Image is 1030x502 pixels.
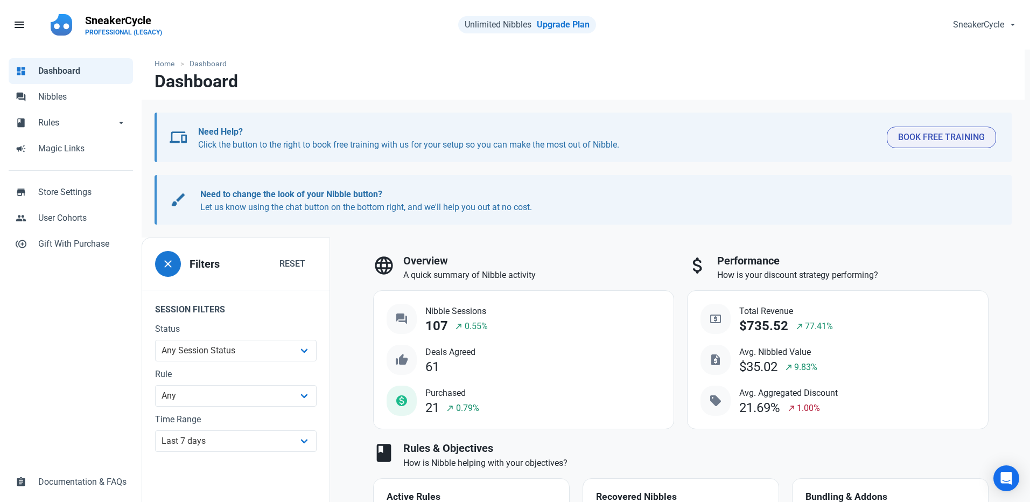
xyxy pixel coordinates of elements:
[142,50,1025,72] nav: breadcrumbs
[16,238,26,248] span: control_point_duplicate
[38,212,127,225] span: User Cohorts
[162,257,174,270] span: close
[200,189,382,199] b: Need to change the look of your Nibble button?
[739,401,780,415] div: 21.69%
[403,255,675,267] h3: Overview
[425,305,488,318] span: Nibble Sessions
[16,116,26,127] span: book
[16,212,26,222] span: people
[403,442,989,455] h3: Rules & Objectives
[155,251,181,277] button: close
[155,413,317,426] label: Time Range
[38,142,127,155] span: Magic Links
[170,129,187,146] span: devices
[465,320,488,333] span: 0.55%
[373,442,395,464] span: book
[9,110,133,136] a: bookRulesarrow_drop_down
[116,116,127,127] span: arrow_drop_down
[142,290,330,323] legend: Session Filters
[944,14,1024,36] button: SneakerCycle
[268,253,317,275] button: Reset
[456,402,479,415] span: 0.79%
[537,19,590,30] a: Upgrade Plan
[787,404,796,413] span: north_east
[190,258,220,270] h3: Filters
[9,84,133,110] a: forumNibbles
[446,404,454,413] span: north_east
[709,353,722,366] span: request_quote
[38,476,127,489] span: Documentation & FAQs
[155,368,317,381] label: Rule
[395,312,408,325] span: question_answer
[395,394,408,407] span: monetization_on
[79,9,169,41] a: SneakerCyclePROFESSIONAL (LEGACY)
[709,394,722,407] span: sell
[898,131,985,144] span: Book Free Training
[395,353,408,366] span: thumb_up
[794,361,817,374] span: 9.83%
[709,312,722,325] span: local_atm
[454,322,463,331] span: north_east
[9,205,133,231] a: peopleUser Cohorts
[200,188,986,214] p: Let us know using the chat button on the bottom right, and we'll help you out at no cost.
[425,387,479,400] span: Purchased
[38,65,127,78] span: Dashboard
[425,346,475,359] span: Deals Agreed
[373,255,395,276] span: language
[9,231,133,257] a: control_point_duplicateGift With Purchase
[155,58,180,69] a: Home
[198,127,243,137] b: Need Help?
[425,319,448,333] div: 107
[85,28,162,37] p: PROFESSIONAL (LEGACY)
[38,90,127,103] span: Nibbles
[198,125,878,151] p: Click the button to the right to book free training with us for your setup so you can make the mo...
[403,457,989,470] p: How is Nibble helping with your objectives?
[797,402,820,415] span: 1.00%
[717,269,989,282] p: How is your discount strategy performing?
[795,322,804,331] span: north_east
[887,127,996,148] button: Book Free Training
[465,19,531,30] span: Unlimited Nibbles
[279,257,305,270] span: Reset
[9,469,133,495] a: assignmentDocumentation & FAQs
[9,179,133,205] a: storeStore Settings
[739,346,817,359] span: Avg. Nibbled Value
[687,255,709,276] span: attach_money
[16,142,26,153] span: campaign
[155,323,317,336] label: Status
[38,116,116,129] span: Rules
[155,72,238,91] h1: Dashboard
[16,90,26,101] span: forum
[425,401,439,415] div: 21
[16,65,26,75] span: dashboard
[993,465,1019,491] div: Open Intercom Messenger
[38,186,127,199] span: Store Settings
[403,269,675,282] p: A quick summary of Nibble activity
[739,305,833,318] span: Total Revenue
[739,387,838,400] span: Avg. Aggregated Discount
[739,319,788,333] div: $735.52
[38,238,127,250] span: Gift With Purchase
[784,363,793,372] span: north_east
[85,13,162,28] p: SneakerCycle
[9,136,133,162] a: campaignMagic Links
[16,476,26,486] span: assignment
[170,191,187,208] span: brush
[9,58,133,84] a: dashboardDashboard
[953,18,1004,31] span: SneakerCycle
[425,360,439,374] div: 61
[805,320,833,333] span: 77.41%
[739,360,777,374] div: $35.02
[16,186,26,197] span: store
[717,255,989,267] h3: Performance
[13,18,26,31] span: menu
